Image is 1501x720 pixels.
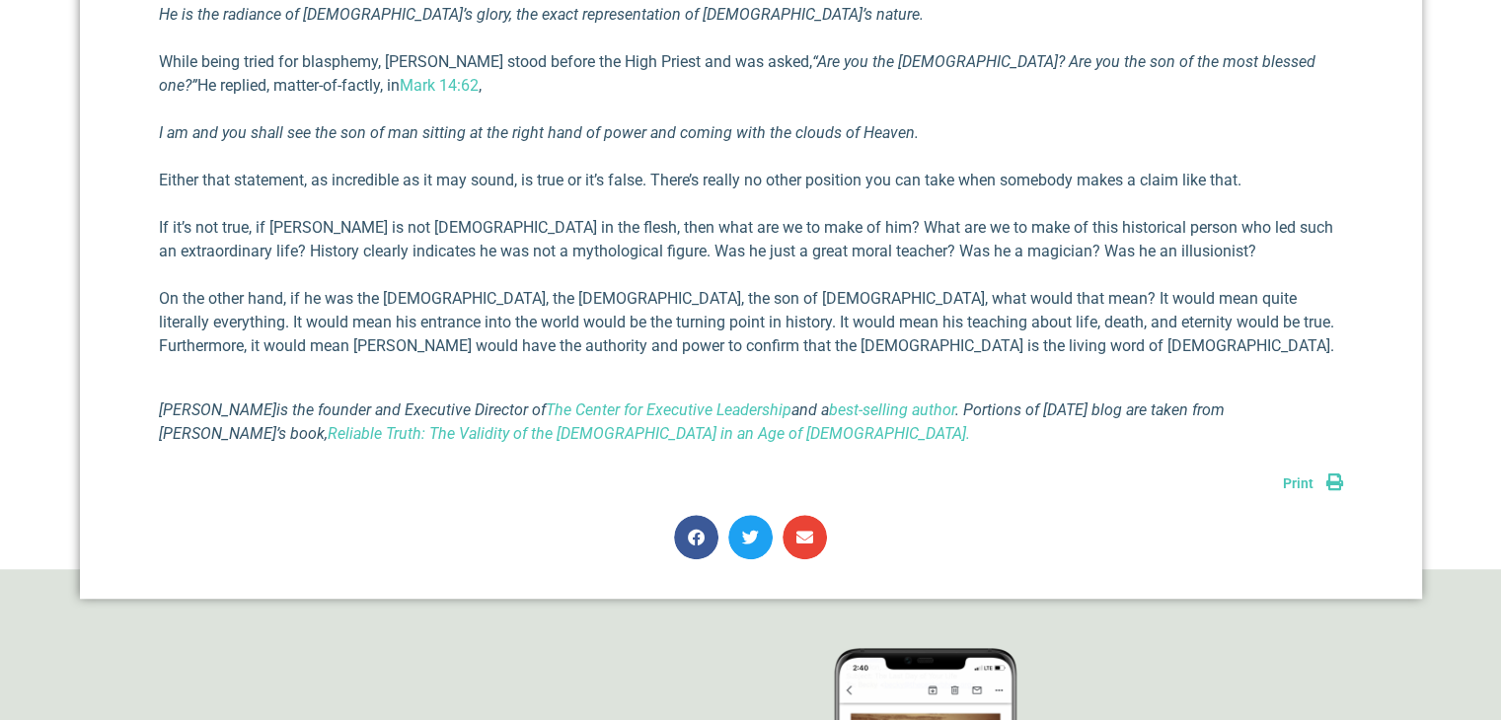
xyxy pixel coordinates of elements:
span: Print [1283,475,1313,491]
a: Mark 14:62 [400,76,479,95]
a: Reliable Truth: The Validity of the [DEMOGRAPHIC_DATA] in an Age of [DEMOGRAPHIC_DATA]. [328,424,970,443]
em: “Are you the [DEMOGRAPHIC_DATA]? Are you the son of the most blessed one?” [159,52,1315,95]
p: While being tried for blasphemy, [PERSON_NAME] stood before the High Priest and was asked, He rep... [159,50,1343,98]
p: On the other hand, if he was the [DEMOGRAPHIC_DATA], the [DEMOGRAPHIC_DATA], the son of [DEMOGRAP... [159,287,1343,358]
a: [PERSON_NAME] [159,400,276,419]
div: Share on facebook [674,515,718,559]
p: Either that statement, as incredible as it may sound, is true or it’s false. There’s really no ot... [159,169,1343,192]
a: best-selling author [829,400,955,419]
div: Share on email [783,515,827,559]
a: The Center for Executive Leadership [546,400,791,419]
em: is the founder and Executive Director of and a . Portions of [DATE] blog are taken from [PERSON_N... [159,400,1225,443]
em: I am and you shall see the son of man sitting at the right hand of power and coming with the clou... [159,123,919,142]
p: If it’s not true, if [PERSON_NAME] is not [DEMOGRAPHIC_DATA] in the flesh, then what are we to ma... [159,216,1343,263]
a: Print [1283,475,1343,491]
div: Share on twitter [728,515,773,559]
em: He is the radiance of [DEMOGRAPHIC_DATA]’s glory, the exact representation of [DEMOGRAPHIC_DATA]’... [159,5,924,24]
